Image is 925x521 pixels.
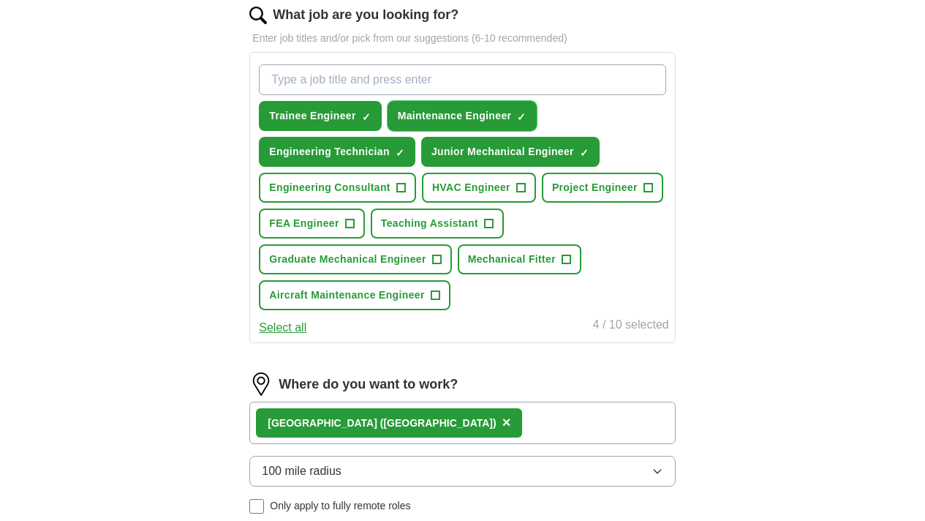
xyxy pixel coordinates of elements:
[259,319,306,337] button: Select all
[422,173,536,203] button: HVAC Engineer
[381,216,478,231] span: Teaching Assistant
[259,244,451,274] button: Graduate Mechanical Engineer
[259,173,416,203] button: Engineering Consultant
[396,147,404,159] span: ✓
[269,144,390,160] span: Engineering Technician
[552,180,638,195] span: Project Engineer
[502,412,511,434] button: ×
[542,173,663,203] button: Project Engineer
[432,180,510,195] span: HVAC Engineer
[468,252,556,267] span: Mechanical Fitter
[249,499,264,514] input: Only apply to fully remote roles
[249,372,273,396] img: location.png
[362,111,371,123] span: ✓
[431,144,574,160] span: Junior Mechanical Engineer
[259,137,415,167] button: Engineering Technician✓
[259,280,450,310] button: Aircraft Maintenance Engineer
[421,137,600,167] button: Junior Mechanical Engineer✓
[269,108,355,124] span: Trainee Engineer
[279,375,458,394] label: Where do you want to work?
[262,462,341,480] span: 100 mile radius
[269,180,390,195] span: Engineering Consultant
[269,252,426,267] span: Graduate Mechanical Engineer
[398,108,512,124] span: Maintenance Engineer
[371,209,504,239] button: Teaching Assistant
[502,414,511,430] span: ×
[249,31,675,46] p: Enter job titles and/or pick from our suggestions (6-10 recommended)
[458,244,581,274] button: Mechanical Fitter
[380,417,497,429] span: ([GEOGRAPHIC_DATA])
[259,64,665,95] input: Type a job title and press enter
[580,147,589,159] span: ✓
[593,316,669,337] div: 4 / 10 selected
[259,101,381,131] button: Trainee Engineer✓
[517,111,526,123] span: ✓
[249,456,675,487] button: 100 mile radius
[268,417,377,429] strong: [GEOGRAPHIC_DATA]
[259,209,364,239] button: FEA Engineer
[269,216,339,231] span: FEA Engineer
[273,5,458,25] label: What job are you looking for?
[249,7,267,24] img: search.png
[269,288,424,303] span: Aircraft Maintenance Engineer
[270,498,410,514] span: Only apply to fully remote roles
[388,101,537,131] button: Maintenance Engineer✓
